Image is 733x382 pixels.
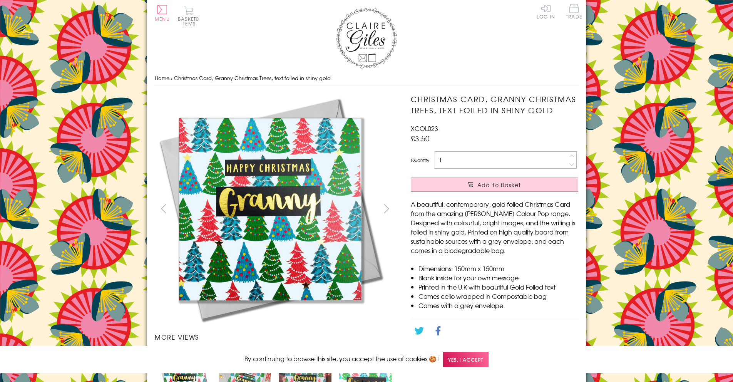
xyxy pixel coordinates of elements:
a: Home [155,74,169,82]
p: A beautiful, contemporary, gold foiled Christmas Card from the amazing [PERSON_NAME] Colour Pop r... [411,199,578,255]
img: Christmas Card, Granny Christmas Trees, text foiled in shiny gold [155,94,386,325]
button: Add to Basket [411,178,578,192]
span: Yes, I accept [443,352,489,367]
nav: breadcrumbs [155,70,578,86]
li: Printed in the U.K with beautiful Gold Foiled text [418,282,578,292]
button: prev [155,200,172,217]
span: £3.50 [411,133,430,144]
img: Christmas Card, Granny Christmas Trees, text foiled in shiny gold [395,94,626,325]
span: › [171,74,172,82]
a: Trade [566,4,582,20]
button: Menu [155,5,170,21]
li: Comes with a grey envelope [418,301,578,310]
button: Basket0 items [178,6,199,26]
li: Comes cello wrapped in Compostable bag [418,292,578,301]
label: Quantity [411,157,429,164]
a: Log In [537,4,555,19]
span: Christmas Card, Granny Christmas Trees, text foiled in shiny gold [174,74,331,82]
button: next [378,200,395,217]
span: XCOL023 [411,124,438,133]
img: Claire Giles Greetings Cards [336,8,397,69]
span: Trade [566,4,582,19]
span: 0 items [181,15,199,27]
span: Add to Basket [477,181,521,189]
li: Blank inside for your own message [418,273,578,282]
span: Menu [155,15,170,22]
li: Dimensions: 150mm x 150mm [418,264,578,273]
h1: Christmas Card, Granny Christmas Trees, text foiled in shiny gold [411,94,578,116]
h3: More views [155,332,395,342]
